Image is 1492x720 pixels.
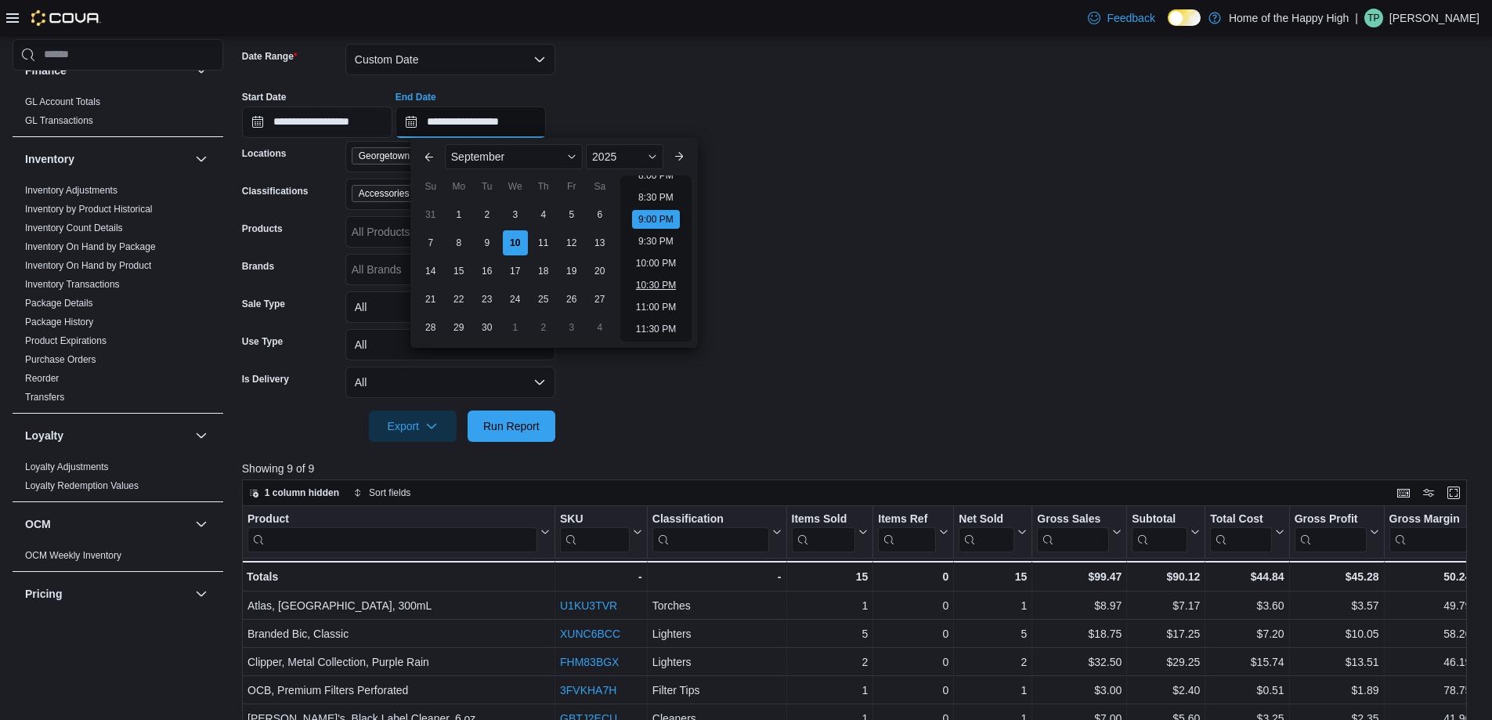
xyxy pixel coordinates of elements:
button: All [345,291,555,323]
div: $29.25 [1132,653,1200,671]
button: Custom Date [345,44,555,75]
a: Inventory On Hand by Package [25,241,156,252]
div: day-11 [531,230,556,255]
button: Classification [652,512,782,552]
button: Gross Sales [1037,512,1122,552]
div: Gross Profit [1294,512,1366,527]
button: Items Ref [878,512,948,552]
div: Lighters [652,624,782,643]
div: Classification [652,512,769,552]
span: Purchase Orders [25,353,96,366]
span: Inventory by Product Historical [25,203,153,215]
div: Items Sold [791,512,855,527]
span: Feedback [1107,10,1154,26]
div: day-28 [418,315,443,340]
div: Lighters [652,653,782,671]
div: day-1 [446,202,471,227]
button: Loyalty [192,426,211,445]
a: FHM83BGX [560,656,619,668]
button: All [345,367,555,398]
a: Inventory On Hand by Product [25,260,151,271]
div: Items Sold [791,512,855,552]
div: $13.51 [1294,653,1378,671]
span: Accessories [352,185,429,202]
div: day-30 [475,315,500,340]
button: SKU [560,512,642,552]
button: Previous Month [417,144,442,169]
div: Total Cost [1210,512,1271,527]
span: Reorder [25,372,59,385]
a: Inventory Adjustments [25,185,117,196]
span: Package History [25,316,93,328]
button: Loyalty [25,428,189,443]
span: Loyalty Redemption Values [25,479,139,492]
div: - [652,567,782,586]
span: Inventory Transactions [25,278,120,291]
button: Sort fields [347,483,417,502]
span: Export [378,411,447,442]
div: 0 [878,681,948,700]
div: day-9 [475,230,500,255]
div: day-12 [559,230,584,255]
li: 8:00 PM [632,166,680,185]
div: $0.51 [1210,681,1284,700]
a: Inventory Transactions [25,279,120,290]
div: Net Sold [959,512,1014,527]
div: Branded Bic, Classic [247,624,550,643]
div: day-16 [475,259,500,284]
button: Gross Profit [1294,512,1378,552]
div: day-10 [503,230,528,255]
div: day-4 [531,202,556,227]
span: Sort fields [369,487,410,499]
div: $32.50 [1037,653,1122,671]
input: Press the down key to enter a popover containing a calendar. Press the escape key to close the po... [396,107,546,138]
img: Cova [31,10,101,26]
a: Package History [25,317,93,327]
div: $15.74 [1210,653,1284,671]
span: 1 column hidden [265,487,339,499]
h3: OCM [25,516,51,532]
div: Atlas, [GEOGRAPHIC_DATA], 300mL [247,596,550,615]
div: day-8 [446,230,471,255]
span: OCM Weekly Inventory [25,549,121,562]
ul: Time [620,175,692,342]
div: Fr [559,174,584,199]
button: Export [369,411,457,442]
div: Button. Open the year selector. 2025 is currently selected. [586,144,663,169]
div: - [560,567,642,586]
div: SKU URL [560,512,630,552]
div: 0 [878,567,948,586]
a: Inventory by Product Historical [25,204,153,215]
button: Next month [667,144,692,169]
button: Total Cost [1210,512,1284,552]
span: Transfers [25,391,64,403]
label: Use Type [242,335,283,348]
div: $1.89 [1294,681,1378,700]
div: day-7 [418,230,443,255]
button: Run Report [468,411,555,442]
a: U1KU3TVR [560,599,617,612]
div: day-29 [446,315,471,340]
a: Loyalty Adjustments [25,461,109,472]
div: Loyalty [13,458,223,501]
div: Product [247,512,537,527]
span: Run Report [483,418,540,434]
div: 78.75% [1389,681,1480,700]
div: day-15 [446,259,471,284]
p: Showing 9 of 9 [242,461,1479,476]
div: OCB, Premium Filters Perforated [247,681,550,700]
p: [PERSON_NAME] [1389,9,1479,27]
div: September, 2025 [417,201,614,342]
div: day-14 [418,259,443,284]
a: Inventory Count Details [25,223,123,233]
div: 49.79% [1389,596,1480,615]
div: day-17 [503,259,528,284]
div: Gross Profit [1294,512,1366,552]
div: Tevin Paul [1364,9,1383,27]
div: 0 [878,653,948,671]
div: day-1 [503,315,528,340]
div: day-23 [475,287,500,312]
span: Product Expirations [25,335,107,347]
div: day-24 [503,287,528,312]
div: Items Ref [878,512,936,527]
